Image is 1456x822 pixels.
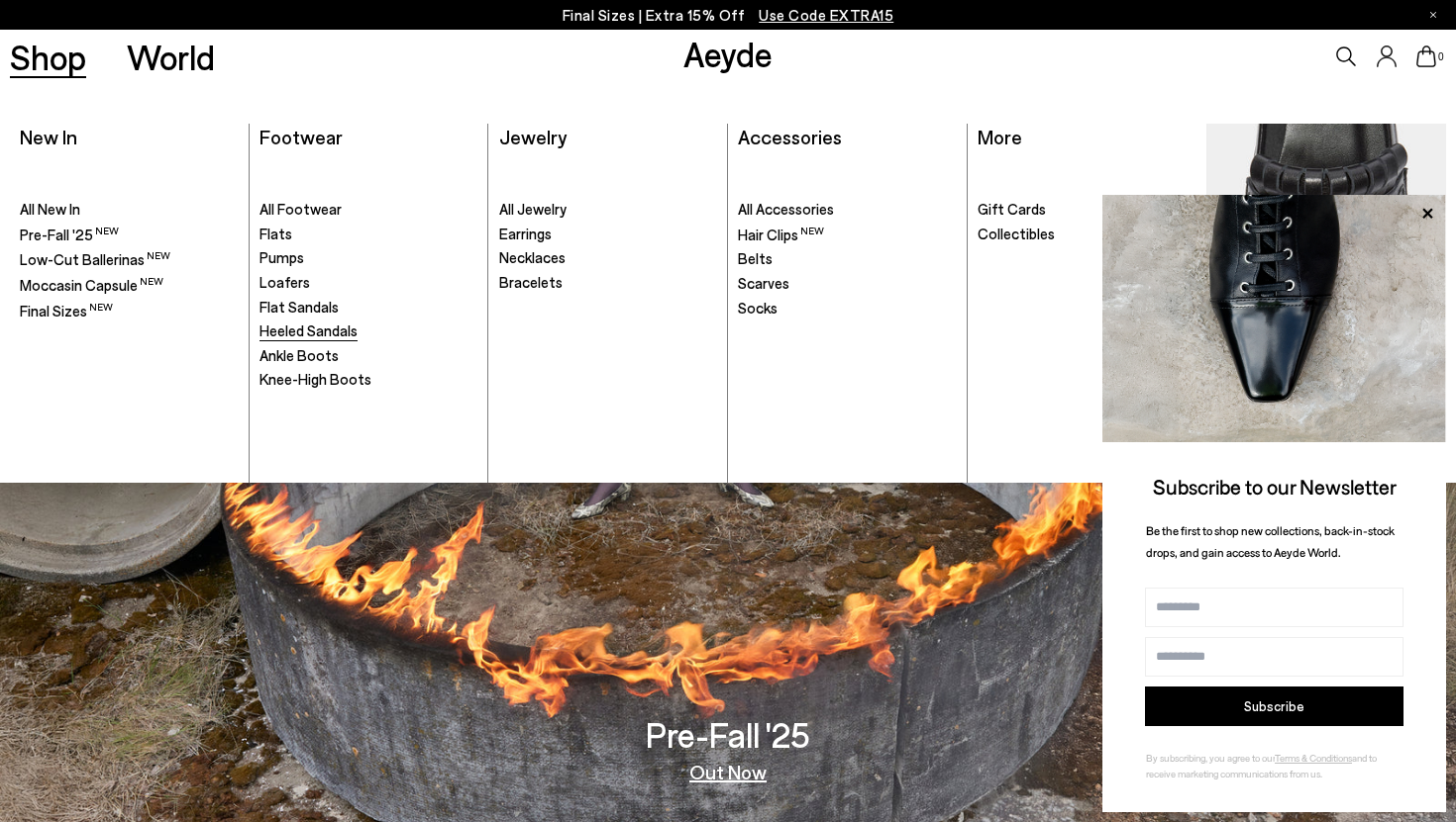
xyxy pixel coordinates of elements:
a: Footwear [260,125,343,148]
a: All New In [20,200,238,220]
span: Moccasin Capsule [20,276,163,294]
a: All Footwear [260,200,477,220]
span: All Footwear [260,200,342,218]
a: Collectibles [978,225,1196,244]
span: Collectibles [978,225,1055,242]
span: Heeled Sandals [260,321,358,339]
a: Heeled Sandals [260,321,477,341]
a: Necklaces [499,248,717,268]
a: Loafers [260,273,477,293]
a: Hair Clips [738,225,956,245]
img: Mobile_e6eede4d-78b8-4bd1-ae2a-4197e375e133_900x.jpg [1207,124,1446,473]
span: Gift Cards [978,200,1046,218]
a: World [127,40,215,74]
a: Low-Cut Ballerinas [20,249,238,270]
a: More [978,125,1022,148]
span: Pumps [260,248,304,266]
span: Scarves [738,274,789,292]
span: Subscribe to our Newsletter [1153,474,1397,499]
span: All Jewelry [499,200,567,218]
span: Ankle Boots [260,346,339,364]
span: Loafers [260,273,310,291]
span: Earrings [499,225,552,242]
span: All New In [20,200,80,218]
a: Shop [10,40,86,74]
a: Belts [738,249,956,269]
a: Moccasin Capsule [1207,124,1446,473]
a: Flat Sandals [260,298,477,318]
span: Flats [260,225,292,242]
a: New In [20,125,77,148]
a: Gift Cards [978,200,1196,220]
span: Socks [738,299,778,317]
a: Terms & Conditions [1275,752,1352,764]
span: By subscribing, you agree to our [1146,752,1275,764]
a: Scarves [738,274,956,294]
span: Necklaces [499,248,566,266]
a: Bracelets [499,273,717,293]
a: Pumps [260,248,477,268]
a: Moccasin Capsule [20,275,238,296]
a: Out Now [689,762,767,781]
h3: Pre-Fall '25 [646,717,810,752]
button: Subscribe [1145,686,1404,726]
p: Final Sizes | Extra 15% Off [563,3,894,28]
a: Accessories [738,125,842,148]
span: Hair Clips [738,226,824,243]
a: Socks [738,299,956,319]
span: Knee-High Boots [260,370,371,388]
a: Flats [260,225,477,244]
span: Belts [738,249,773,267]
img: ca3f721fb6ff708a270709c41d776025.jpg [1102,195,1446,442]
a: Knee-High Boots [260,370,477,390]
a: All Accessories [738,200,956,220]
a: Earrings [499,225,717,244]
a: 0 [1416,46,1436,67]
span: Bracelets [499,273,563,291]
span: 0 [1436,51,1446,62]
span: Final Sizes [20,302,113,320]
a: All Jewelry [499,200,717,220]
a: Pre-Fall '25 [20,225,238,245]
a: Jewelry [499,125,567,148]
span: Pre-Fall '25 [20,226,119,243]
span: Be the first to shop new collections, back-in-stock drops, and gain access to Aeyde World. [1146,523,1395,560]
span: All Accessories [738,200,834,218]
span: Flat Sandals [260,298,339,316]
a: Ankle Boots [260,346,477,366]
span: Low-Cut Ballerinas [20,250,170,268]
a: Aeyde [683,33,773,74]
a: Final Sizes [20,301,238,321]
span: Navigate to /collections/ss25-final-sizes [759,6,893,24]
